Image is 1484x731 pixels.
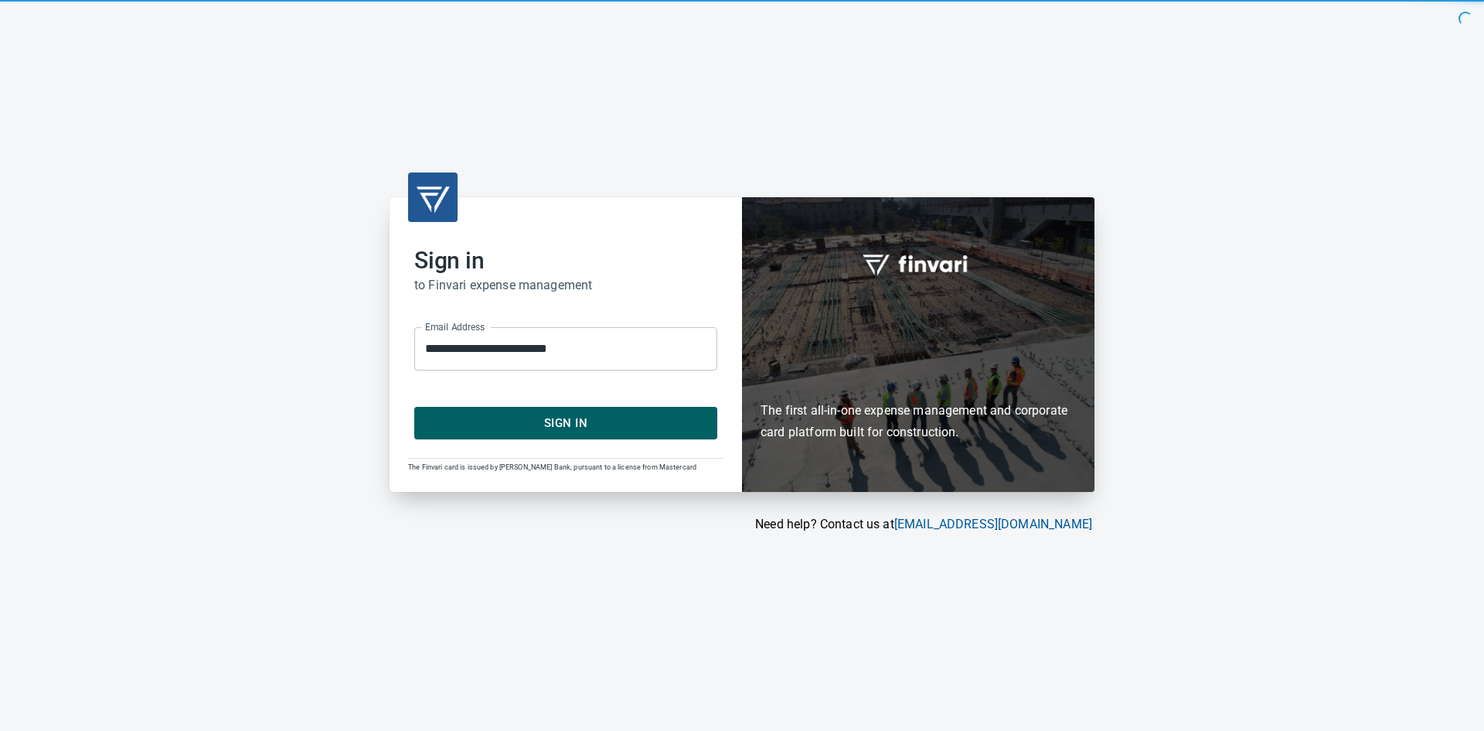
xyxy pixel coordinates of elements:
span: The Finvari card is issued by [PERSON_NAME] Bank, pursuant to a license from Mastercard [408,463,696,471]
h6: to Finvari expense management [414,275,717,296]
p: Need help? Contact us at [390,515,1092,534]
div: Finvari [742,197,1094,492]
button: Sign In [414,407,717,439]
h2: Sign in [414,247,717,275]
h6: The first all-in-one expense management and corporate card platform built for construction. [761,311,1076,444]
span: Sign In [431,413,700,433]
img: fullword_logo_white.png [860,246,976,282]
img: transparent_logo.png [414,179,451,216]
a: [EMAIL_ADDRESS][DOMAIN_NAME] [894,517,1092,531]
